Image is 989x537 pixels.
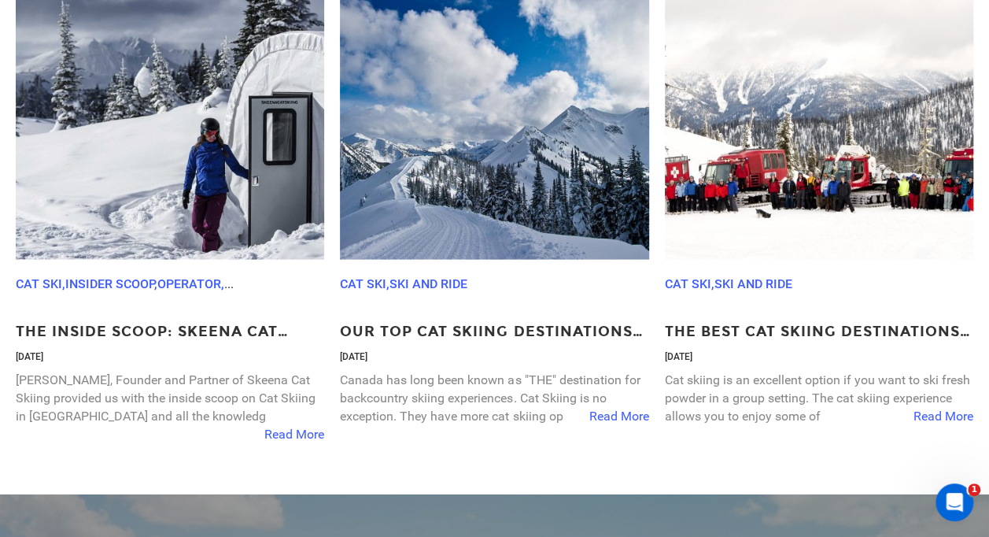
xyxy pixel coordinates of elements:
[62,276,65,291] span: ,
[340,350,648,364] p: [DATE]
[305,276,351,291] a: Travel
[913,408,973,426] span: Read More
[589,408,649,426] span: Read More
[389,276,467,291] a: Ski and Ride
[714,276,792,291] a: Ski and Ride
[386,276,389,291] span: ,
[665,276,711,291] a: Cat Ski
[340,322,648,343] a: Our Top Cat Skiing Destinations in [GEOGRAPHIC_DATA] and [GEOGRAPHIC_DATA]
[157,276,221,291] a: Operator
[16,276,62,291] a: Cat Ski
[665,350,973,364] p: [DATE]
[16,350,324,364] p: [DATE]
[711,276,714,291] span: ,
[16,322,324,343] a: The Inside Scoop: Skeena Cat Skiing
[340,276,386,291] a: Cat Ski
[340,372,648,426] p: Canada has long been known as "THE" destination for backcountry skiing experiences. Cat Skiing is...
[665,372,973,426] p: Cat skiing is an excellent option if you want to ski fresh powder in a group setting. The cat ski...
[264,426,324,444] span: Read More
[302,276,305,291] span: ,
[65,276,154,291] a: Insider Scoop
[665,322,973,343] a: The Best Cat Skiing Destinations in the [GEOGRAPHIC_DATA]
[154,276,157,291] span: ,
[224,276,302,291] a: Ski and Ride
[221,276,224,291] span: ,
[935,483,973,521] iframe: Intercom live chat
[968,483,980,496] span: 1
[16,372,324,426] p: [PERSON_NAME], Founder and Partner of Skeena Cat Skiing provided us with the inside scoop on Cat ...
